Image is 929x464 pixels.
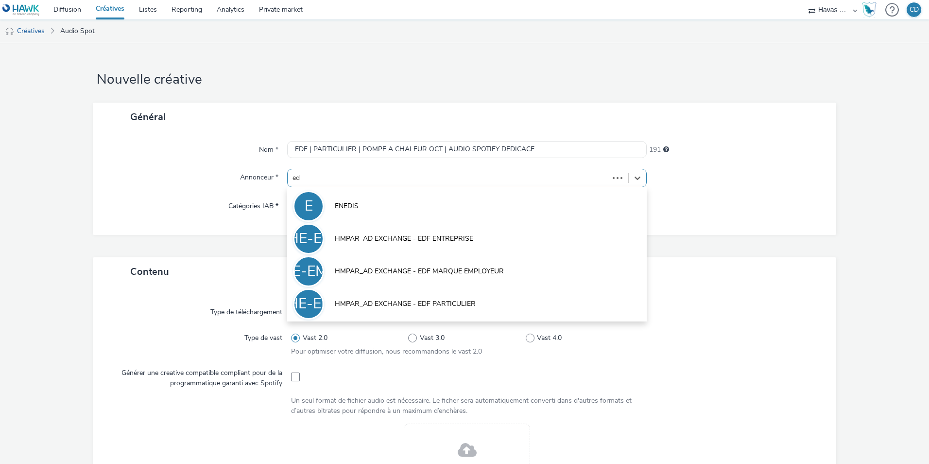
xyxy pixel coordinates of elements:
a: Hawk Academy [862,2,880,18]
div: 255 caractères maximum [663,145,669,155]
div: HE-EP [287,290,330,318]
label: Annonceur * [236,169,282,182]
span: HMPAR_AD EXCHANGE - EDF PARTICULIER [335,299,476,309]
div: HE-EME [281,258,336,285]
span: Général [130,110,166,124]
span: ENEDIS [335,201,359,211]
div: Un seul format de fichier audio est nécessaire. Le ficher sera automatiquement converti dans d'au... [291,396,643,416]
div: CD [910,2,919,17]
div: HE-EE [288,225,330,252]
span: Pour optimiser votre diffusion, nous recommandons le vast 2.0 [291,347,482,356]
span: HMPAR_AD EXCHANGE - EDF ENTREPRISE [335,234,473,244]
img: audio [5,27,15,36]
span: Vast 4.0 [537,333,562,343]
label: Générer une creative compatible compliant pour de la programmatique garanti avec Spotify [110,364,286,388]
span: Vast 3.0 [420,333,445,343]
span: Contenu [130,265,169,278]
img: Hawk Academy [862,2,877,18]
img: undefined Logo [2,4,40,16]
span: 191 [649,145,661,155]
label: Type de téléchargement [206,303,286,317]
span: Vast 2.0 [303,333,327,343]
label: Nom * [255,141,282,155]
h1: Nouvelle créative [93,71,836,89]
div: E [305,193,313,220]
label: Catégories IAB * [224,197,282,211]
span: HMPAR_AD EXCHANGE - EDF MARQUE EMPLOYEUR [335,267,504,276]
label: Type de vast [241,329,286,343]
a: Audio Spot [55,19,100,43]
input: Nom [287,141,647,158]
